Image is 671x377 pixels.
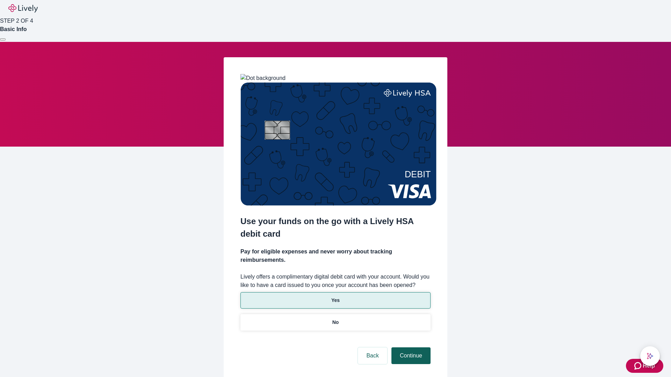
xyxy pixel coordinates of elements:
h2: Use your funds on the go with a Lively HSA debit card [240,215,431,240]
p: Yes [331,297,340,304]
span: Help [643,362,655,370]
button: Yes [240,292,431,309]
img: Debit card [240,82,436,206]
label: Lively offers a complimentary digital debit card with your account. Would you like to have a card... [240,273,431,289]
p: No [332,319,339,326]
img: Lively [8,4,38,13]
button: Continue [391,347,431,364]
img: Dot background [240,74,286,82]
button: chat [640,346,660,366]
svg: Lively AI Assistant [647,353,654,360]
svg: Zendesk support icon [634,362,643,370]
button: Back [358,347,387,364]
h4: Pay for eligible expenses and never worry about tracking reimbursements. [240,247,431,264]
button: No [240,314,431,331]
button: Zendesk support iconHelp [626,359,663,373]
